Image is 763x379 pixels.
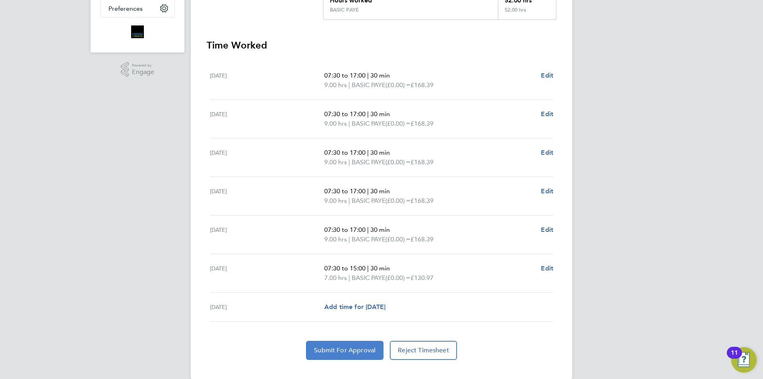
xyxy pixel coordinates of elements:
span: | [349,197,350,204]
span: Edit [541,110,553,118]
div: [DATE] [210,264,324,283]
span: 07:30 to 15:00 [324,264,366,272]
div: BASIC PAYE [330,7,359,13]
span: 07:30 to 17:00 [324,226,366,233]
h3: Time Worked [207,39,556,52]
span: 07:30 to 17:00 [324,110,366,118]
a: Powered byEngage [121,62,155,77]
button: Reject Timesheet [390,341,457,360]
span: 9.00 hrs [324,158,347,166]
div: [DATE] [210,109,324,128]
span: BASIC PAYE [352,119,385,128]
span: Edit [541,264,553,272]
span: (£0.00) = [385,81,411,89]
a: Edit [541,187,553,196]
button: Open Resource Center, 11 new notifications [731,347,757,373]
span: BASIC PAYE [352,80,385,90]
span: | [349,120,350,127]
span: £168.39 [411,197,434,204]
span: | [367,187,369,195]
a: Edit [541,71,553,80]
span: Powered by [132,62,154,69]
button: Submit For Approval [306,341,383,360]
span: | [367,149,369,156]
span: £130.97 [411,274,434,282]
span: £168.39 [411,158,434,166]
span: (£0.00) = [385,274,411,282]
span: Engage [132,69,154,76]
span: | [367,110,369,118]
span: BASIC PAYE [352,273,385,283]
div: [DATE] [210,302,324,312]
div: [DATE] [210,148,324,167]
span: 07:30 to 17:00 [324,187,366,195]
span: Edit [541,72,553,79]
span: £168.39 [411,120,434,127]
span: Edit [541,187,553,195]
div: 11 [731,353,738,363]
div: [DATE] [210,187,324,206]
span: 30 min [370,264,390,272]
span: 30 min [370,187,390,195]
span: | [349,158,350,166]
span: | [349,274,350,282]
span: Add time for [DATE] [324,303,385,311]
span: BASIC PAYE [352,157,385,167]
span: | [367,72,369,79]
span: 7.00 hrs [324,274,347,282]
div: [DATE] [210,225,324,244]
div: [DATE] [210,71,324,90]
span: | [349,235,350,243]
span: (£0.00) = [385,197,411,204]
span: (£0.00) = [385,235,411,243]
span: £168.39 [411,235,434,243]
span: | [349,81,350,89]
span: Submit For Approval [314,346,376,354]
span: BASIC PAYE [352,196,385,206]
span: 9.00 hrs [324,81,347,89]
span: 9.00 hrs [324,120,347,127]
span: 07:30 to 17:00 [324,72,366,79]
span: £168.39 [411,81,434,89]
span: 07:30 to 17:00 [324,149,366,156]
a: Go to home page [100,25,175,38]
span: BASIC PAYE [352,235,385,244]
div: 52.00 hrs [498,7,556,19]
span: Preferences [108,5,143,12]
span: 30 min [370,149,390,156]
span: (£0.00) = [385,120,411,127]
span: 30 min [370,110,390,118]
span: 30 min [370,226,390,233]
span: 9.00 hrs [324,235,347,243]
span: Reject Timesheet [398,346,449,354]
a: Edit [541,264,553,273]
span: 9.00 hrs [324,197,347,204]
span: Edit [541,149,553,156]
span: | [367,226,369,233]
a: Add time for [DATE] [324,302,385,312]
img: bromak-logo-retina.png [131,25,144,38]
span: | [367,264,369,272]
a: Edit [541,109,553,119]
span: (£0.00) = [385,158,411,166]
span: Edit [541,226,553,233]
span: 30 min [370,72,390,79]
a: Edit [541,225,553,235]
a: Edit [541,148,553,157]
